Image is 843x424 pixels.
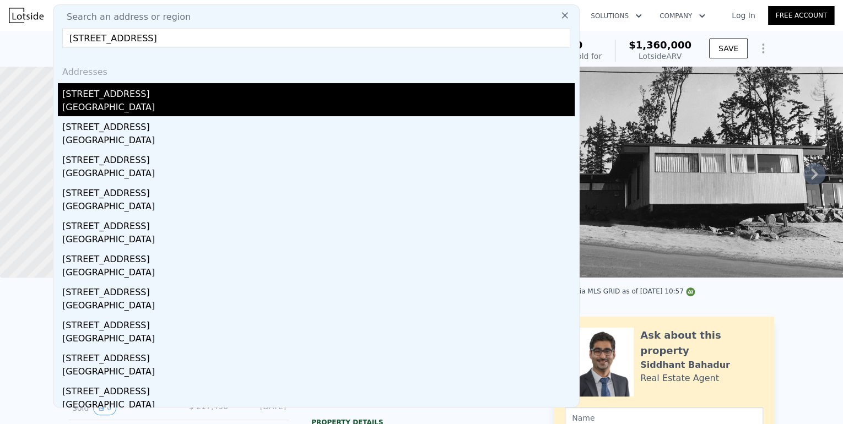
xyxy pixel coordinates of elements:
div: [GEOGRAPHIC_DATA] [62,299,575,314]
input: Enter an address, city, region, neighborhood or zip code [62,28,570,48]
button: Solutions [582,6,651,26]
div: Addresses [58,57,575,83]
button: Company [651,6,714,26]
div: [STREET_ADDRESS] [62,347,575,365]
div: [GEOGRAPHIC_DATA] [62,332,575,347]
img: Lotside [9,8,44,23]
div: [GEOGRAPHIC_DATA] [62,233,575,248]
button: SAVE [709,39,748,58]
div: [GEOGRAPHIC_DATA] [62,167,575,182]
div: [STREET_ADDRESS] [62,116,575,134]
div: Lotside ARV [629,51,691,62]
div: [STREET_ADDRESS] [62,380,575,398]
div: [GEOGRAPHIC_DATA] [62,200,575,215]
div: [STREET_ADDRESS] [62,182,575,200]
div: Siddhant Bahadur [640,358,730,372]
div: [STREET_ADDRESS] [62,215,575,233]
div: [GEOGRAPHIC_DATA] [62,266,575,281]
span: $1,360,000 [629,39,691,51]
a: Log In [718,10,768,21]
div: [STREET_ADDRESS] [62,149,575,167]
button: Show Options [752,37,774,59]
div: [GEOGRAPHIC_DATA] [62,365,575,380]
div: [STREET_ADDRESS] [62,248,575,266]
div: [STREET_ADDRESS] [62,281,575,299]
a: Free Account [768,6,834,25]
div: [GEOGRAPHIC_DATA] [62,134,575,149]
div: Ask about this property [640,328,763,358]
span: Search an address or region [58,10,191,24]
div: Off Market, last sold for [511,51,602,62]
div: [GEOGRAPHIC_DATA] [62,101,575,116]
div: [GEOGRAPHIC_DATA] [62,398,575,414]
div: [STREET_ADDRESS] [62,314,575,332]
button: View historical data [93,401,116,415]
div: [STREET_ADDRESS] [62,83,575,101]
img: NWMLS Logo [686,287,695,296]
div: Sold [72,401,170,415]
div: Real Estate Agent [640,372,719,385]
div: [DATE] [237,401,286,415]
